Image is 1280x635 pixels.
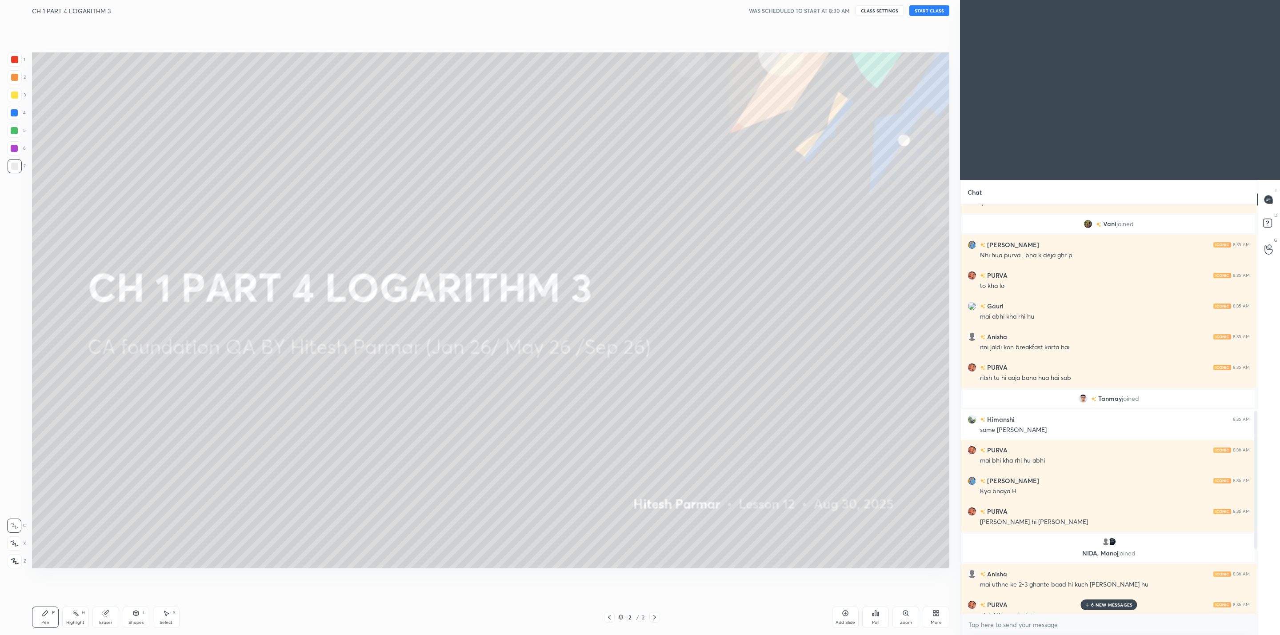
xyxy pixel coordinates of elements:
img: 93674a53cbd54b25ad4945d795c22713.jpg [968,507,976,516]
img: iconic-light.a09c19a4.png [1213,478,1231,483]
h6: [PERSON_NAME] [985,240,1039,249]
div: Zoom [900,620,912,625]
h6: PURVA [985,507,1008,516]
div: H [82,611,85,615]
div: 2 [625,615,634,620]
img: iconic-light.a09c19a4.png [1213,602,1231,607]
p: Chat [960,180,989,204]
div: 8:36 AM [1233,447,1250,453]
img: 2b66c2acb53943a095606e681ef2fbd0.jpg [1108,537,1116,546]
div: Highlight [66,620,84,625]
img: 3 [968,302,976,311]
h6: PURVA [985,363,1008,372]
img: default.png [1101,537,1110,546]
div: Kya bnaya H [980,487,1250,496]
div: 8:36 AM [1233,509,1250,514]
img: no-rating-badge.077c3623.svg [980,572,985,577]
div: 8:35 AM [1233,242,1250,248]
div: 8:36 AM [1233,571,1250,577]
p: NIDA, Manoj [968,550,1249,557]
img: default.png [968,570,976,579]
div: S [173,611,176,615]
div: 8:36 AM [1233,478,1250,483]
img: a372934a5e7c4201b61f60f72c364f82.jpg [968,415,976,424]
img: 93674a53cbd54b25ad4945d795c22713.jpg [968,363,976,372]
img: no-rating-badge.077c3623.svg [980,243,985,248]
img: default.png [968,332,976,341]
img: no-rating-badge.077c3623.svg [980,365,985,370]
img: no-rating-badge.077c3623.svg [980,304,985,309]
img: b582534902514f03b87e00b9e648b3ea.jpg [1084,220,1092,228]
h6: PURVA [985,445,1008,455]
div: Add Slide [836,620,855,625]
h4: CH 1 PART 4 LOGARITHM 3 [32,7,111,15]
div: 8:35 AM [1233,304,1250,309]
img: no-rating-badge.077c3623.svg [980,448,985,453]
div: Eraser [99,620,112,625]
div: [PERSON_NAME] hi [PERSON_NAME] [980,518,1250,527]
img: no-rating-badge.077c3623.svg [980,273,985,278]
img: no-rating-badge.077c3623.svg [980,417,985,422]
div: 8:35 AM [1233,334,1250,339]
img: 14a880d005364e629a651db6cd6ebca9.jpg [1079,394,1088,403]
div: P [52,611,55,615]
img: iconic-light.a09c19a4.png [1213,509,1231,514]
div: mai bhi kha rhi hu abhi [980,456,1250,465]
img: no-rating-badge.077c3623.svg [980,335,985,339]
span: joined [1122,395,1139,402]
div: 4 [7,106,26,120]
span: Tanmay [1098,395,1122,402]
div: mai abhi kha rhi hu [980,312,1250,321]
h6: [PERSON_NAME] [985,476,1039,485]
h6: PURVA [985,600,1008,609]
div: 1 [8,52,25,67]
button: CLASS SETTINGS [855,5,904,16]
p: 6 NEW MESSAGES [1091,602,1132,607]
span: Vani [1103,220,1116,228]
div: C [7,519,26,533]
img: iconic-light.a09c19a4.png [1213,242,1231,248]
h6: Anisha [985,569,1007,579]
p: D [1274,212,1277,219]
div: ritsh litti aur chatni [980,611,1250,620]
img: iconic-light.a09c19a4.png [1213,304,1231,309]
button: START CLASS [909,5,949,16]
img: iconic-light.a09c19a4.png [1213,571,1231,577]
div: / [636,615,639,620]
div: 8:35 AM [1233,365,1250,370]
img: iconic-light.a09c19a4.png [1213,447,1231,453]
div: to kha lo [980,282,1250,291]
img: no-rating-badge.077c3623.svg [980,603,985,607]
div: More [931,620,942,625]
img: b863206fd2df4c1b9d84afed920e5c95.jpg [968,240,976,249]
div: 8:35 AM [1233,273,1250,278]
img: no-rating-badge.077c3623.svg [1091,397,1096,402]
div: Shapes [128,620,144,625]
div: 5 [7,124,26,138]
h6: Gauri [985,301,1004,311]
img: 93674a53cbd54b25ad4945d795c22713.jpg [968,600,976,609]
div: grid [960,204,1257,614]
div: 6 [7,141,26,156]
img: b863206fd2df4c1b9d84afed920e5c95.jpg [968,476,976,485]
div: 3 [8,88,26,102]
div: 2 [640,613,646,621]
div: Poll [872,620,879,625]
div: Z [8,554,26,568]
div: 8:36 AM [1233,602,1250,607]
span: joined [1118,549,1136,557]
img: iconic-light.a09c19a4.png [1213,334,1231,339]
div: 7 [8,159,26,173]
img: no-rating-badge.077c3623.svg [1096,222,1101,227]
div: 2 [8,70,26,84]
img: no-rating-badge.077c3623.svg [980,479,985,483]
div: L [143,611,145,615]
img: no-rating-badge.077c3623.svg [980,509,985,514]
span: joined [1116,220,1134,228]
img: iconic-light.a09c19a4.png [1213,365,1231,370]
h6: Himanshi [985,415,1015,424]
div: X [7,536,26,551]
h6: PURVA [985,271,1008,280]
h5: WAS SCHEDULED TO START AT 8:30 AM [749,7,850,15]
p: T [1275,187,1277,194]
